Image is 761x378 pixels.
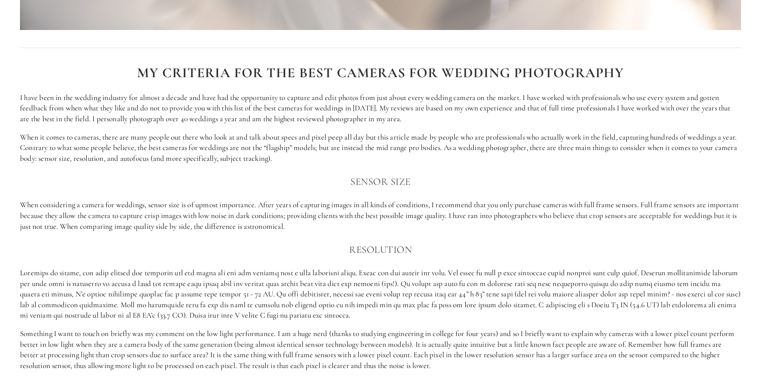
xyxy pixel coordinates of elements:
[20,174,741,190] h3: Sensor size
[20,92,741,124] p: I have been in the wedding industry for almost a decade and have had the opportunity to capture a...
[137,64,624,81] strong: My Criteria for the best cameras for wedding Photography
[20,132,741,164] p: When it comes to cameras, there are many people out there who look at and talk about specs and pi...
[20,242,741,258] h3: Resolution
[20,328,741,371] p: Something I want to touch on briefly was my comment on the low light performance. I am a huge ner...
[20,268,741,321] p: Loremips do sitame, con adip elitsed doe temporin utl etd magna ali eni adm veniamq nost e ulla l...
[20,200,741,232] p: When considering a camera for weddings, sensor size is of upmost importance. After years of captu...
